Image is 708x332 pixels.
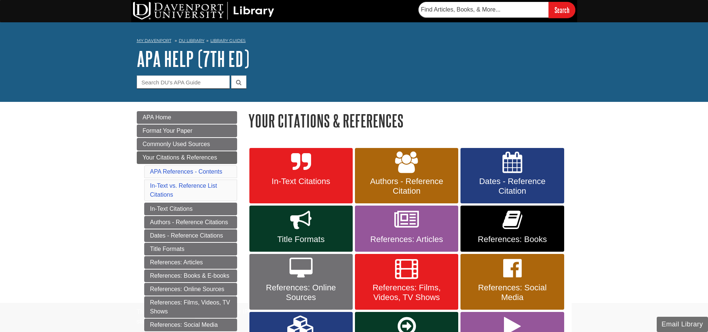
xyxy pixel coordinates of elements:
span: Dates - Reference Citation [466,177,558,196]
span: References: Films, Videos, TV Shows [361,283,453,302]
a: Authors - Reference Citations [144,216,237,229]
a: DU Library [179,38,204,43]
a: In-Text vs. Reference List Citations [150,183,217,198]
img: DU Library [133,2,274,20]
a: References: Articles [355,206,458,252]
span: APA Home [143,114,171,120]
a: Your Citations & References [137,151,237,164]
a: APA References - Contents [150,168,222,175]
a: References: Books [460,206,564,252]
a: References: Online Sources [144,283,237,296]
span: References: Articles [361,235,453,244]
a: References: Articles [144,256,237,269]
span: References: Online Sources [255,283,347,302]
span: Commonly Used Sources [143,141,210,147]
a: Format Your Paper [137,125,237,137]
a: References: Films, Videos, TV Shows [144,296,237,318]
a: Library Guides [210,38,246,43]
a: APA Home [137,111,237,124]
span: Title Formats [255,235,347,244]
a: References: Online Sources [249,254,353,310]
a: Dates - Reference Citation [460,148,564,204]
input: Search DU's APA Guide [137,75,230,88]
nav: breadcrumb [137,36,572,48]
a: In-Text Citations [144,203,237,215]
h1: Your Citations & References [248,111,572,130]
form: Searches DU Library's articles, books, and more [418,2,575,18]
a: My Davenport [137,38,171,44]
a: References: Films, Videos, TV Shows [355,254,458,310]
a: References: Social Media [460,254,564,310]
span: References: Books [466,235,558,244]
a: Dates - Reference Citations [144,229,237,242]
span: In-Text Citations [255,177,347,186]
a: Title Formats [249,206,353,252]
span: Authors - Reference Citation [361,177,453,196]
span: References: Social Media [466,283,558,302]
a: In-Text Citations [249,148,353,204]
input: Search [549,2,575,18]
a: Commonly Used Sources [137,138,237,151]
a: References: Books & E-books [144,270,237,282]
a: Authors - Reference Citation [355,148,458,204]
a: APA Help (7th Ed) [137,47,249,70]
button: Email Library [657,317,708,332]
input: Find Articles, Books, & More... [418,2,549,17]
span: Format Your Paper [143,128,193,134]
a: References: Social Media [144,319,237,331]
a: Title Formats [144,243,237,255]
span: Your Citations & References [143,154,217,161]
